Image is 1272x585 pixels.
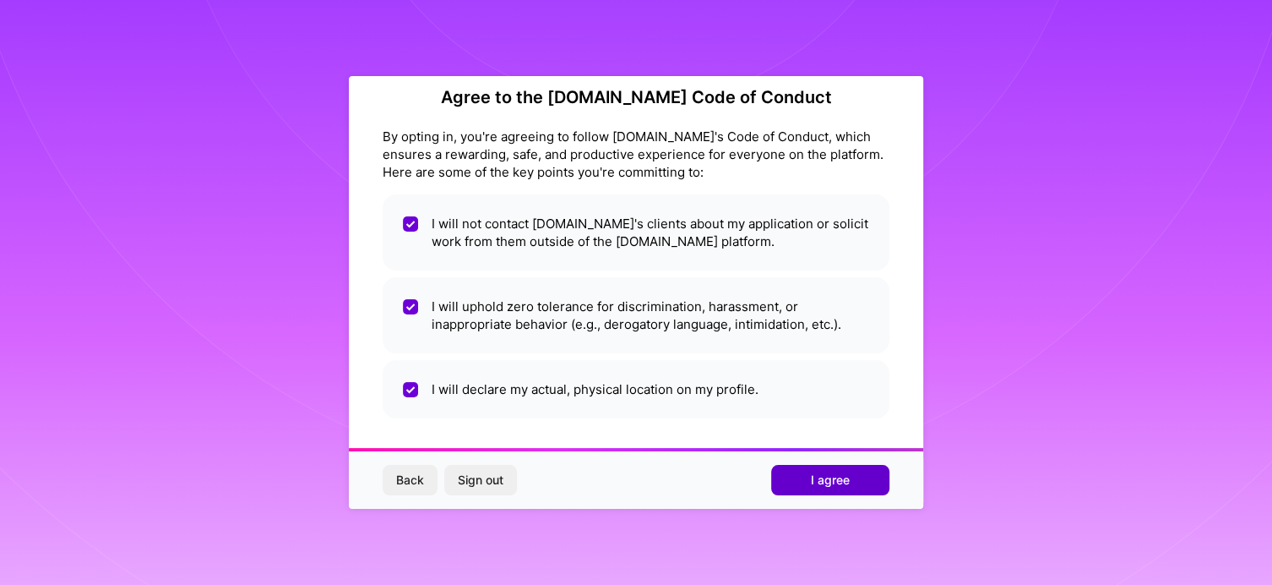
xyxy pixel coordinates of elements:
button: Sign out [444,465,517,495]
button: Back [383,465,438,495]
li: I will not contact [DOMAIN_NAME]'s clients about my application or solicit work from them outside... [383,194,889,271]
button: I agree [771,465,889,495]
span: Back [396,472,424,489]
li: I will uphold zero tolerance for discrimination, harassment, or inappropriate behavior (e.g., der... [383,277,889,353]
h2: Agree to the [DOMAIN_NAME] Code of Conduct [383,87,889,107]
div: By opting in, you're agreeing to follow [DOMAIN_NAME]'s Code of Conduct, which ensures a rewardin... [383,128,889,181]
span: I agree [811,472,850,489]
span: Sign out [458,472,503,489]
li: I will declare my actual, physical location on my profile. [383,360,889,418]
